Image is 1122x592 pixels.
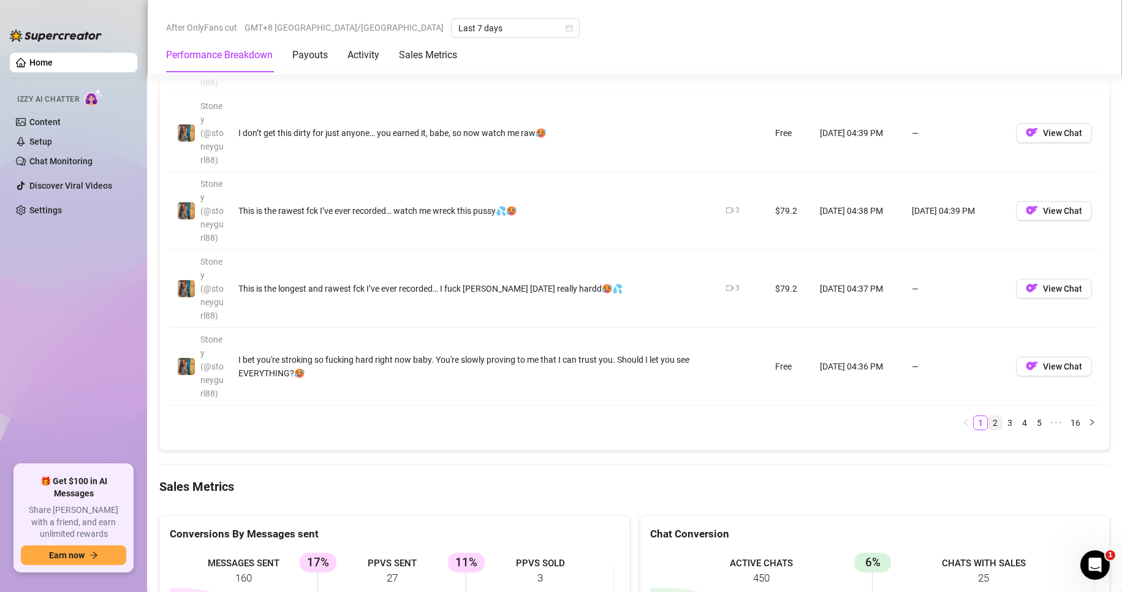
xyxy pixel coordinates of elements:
[29,117,61,127] a: Content
[1043,206,1082,216] span: View Chat
[768,328,813,406] td: Free
[1033,416,1046,430] a: 5
[21,476,126,499] span: 🎁 Get $100 in AI Messages
[988,416,1002,430] a: 2
[813,328,904,406] td: [DATE] 04:36 PM
[1032,416,1047,430] li: 5
[1026,360,1038,372] img: OF
[399,48,457,63] div: Sales Metrics
[29,58,53,67] a: Home
[1003,416,1017,430] a: 3
[1088,419,1096,426] span: right
[21,545,126,565] button: Earn nowarrow-right
[1016,201,1092,221] button: OFView Chat
[1016,123,1092,143] button: OFView Chat
[244,18,444,37] span: GMT+8 [GEOGRAPHIC_DATA]/[GEOGRAPHIC_DATA]
[292,48,328,63] div: Payouts
[1043,128,1082,138] span: View Chat
[17,94,79,105] span: Izzy AI Chatter
[238,204,711,218] div: This is the rawest fck I’ve ever recorded… watch me wreck this pussy💦🥵
[1085,416,1099,430] button: right
[958,416,973,430] li: Previous Page
[813,172,904,250] td: [DATE] 04:38 PM
[200,101,224,165] span: Stoney (@stoneygurl88)
[1016,279,1092,298] button: OFView Chat
[1085,416,1099,430] li: Next Page
[1016,131,1092,140] a: OFView Chat
[1016,286,1092,296] a: OFView Chat
[958,416,973,430] button: left
[650,526,1100,542] div: Chat Conversion
[1017,416,1032,430] li: 4
[166,18,237,37] span: After OnlyFans cut
[1066,416,1085,430] li: 16
[178,280,195,297] img: Stoney (@stoneygurl88)
[1043,284,1082,294] span: View Chat
[49,550,85,560] span: Earn now
[735,205,740,216] div: 3
[1026,126,1038,139] img: OF
[89,551,98,560] span: arrow-right
[178,358,195,375] img: Stoney (@stoneygurl88)
[178,124,195,142] img: Stoney (@stoneygurl88)
[200,179,224,243] span: Stoney (@stoneygurl88)
[1016,357,1092,376] button: OFView Chat
[1016,364,1092,374] a: OFView Chat
[1080,550,1110,580] iframe: Intercom live chat
[1067,416,1084,430] a: 16
[973,416,988,430] li: 1
[904,172,1009,250] td: [DATE] 04:39 PM
[726,207,733,214] span: video-camera
[1105,550,1115,560] span: 1
[974,416,987,430] a: 1
[1047,416,1066,430] li: Next 5 Pages
[566,25,573,32] span: calendar
[904,328,1009,406] td: —
[21,504,126,541] span: Share [PERSON_NAME] with a friend, and earn unlimited rewards
[84,89,103,107] img: AI Chatter
[904,250,1009,328] td: —
[726,284,733,292] span: video-camera
[1047,416,1066,430] span: •••
[200,335,224,398] span: Stoney (@stoneygurl88)
[238,353,711,380] div: I bet you're stroking so fucking hard right now baby. You're slowly proving to me that I can trus...
[10,29,102,42] img: logo-BBDzfeDw.svg
[200,23,224,87] span: Stoney (@stoneygurl88)
[768,94,813,172] td: Free
[1003,416,1017,430] li: 3
[238,282,711,295] div: This is the longest and rawest fck I’ve ever recorded… I fuck [PERSON_NAME] [DATE] really hardd🥵💦
[29,181,112,191] a: Discover Viral Videos
[768,250,813,328] td: $79.2
[170,526,620,542] div: Conversions By Messages sent
[347,48,379,63] div: Activity
[1026,204,1038,216] img: OF
[735,283,740,294] div: 3
[200,257,224,321] span: Stoney (@stoneygurl88)
[29,156,93,166] a: Chat Monitoring
[159,478,1110,495] h4: Sales Metrics
[988,416,1003,430] li: 2
[1043,362,1082,371] span: View Chat
[166,48,273,63] div: Performance Breakdown
[813,94,904,172] td: [DATE] 04:39 PM
[813,250,904,328] td: [DATE] 04:37 PM
[1018,416,1031,430] a: 4
[29,205,62,215] a: Settings
[458,19,572,37] span: Last 7 days
[1016,208,1092,218] a: OFView Chat
[238,126,711,140] div: I don’t get this dirty for just anyone… you earned it, babe, so now watch me raw🥵
[904,94,1009,172] td: —
[178,202,195,219] img: Stoney (@stoneygurl88)
[29,137,52,146] a: Setup
[1026,282,1038,294] img: OF
[962,419,969,426] span: left
[768,172,813,250] td: $79.2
